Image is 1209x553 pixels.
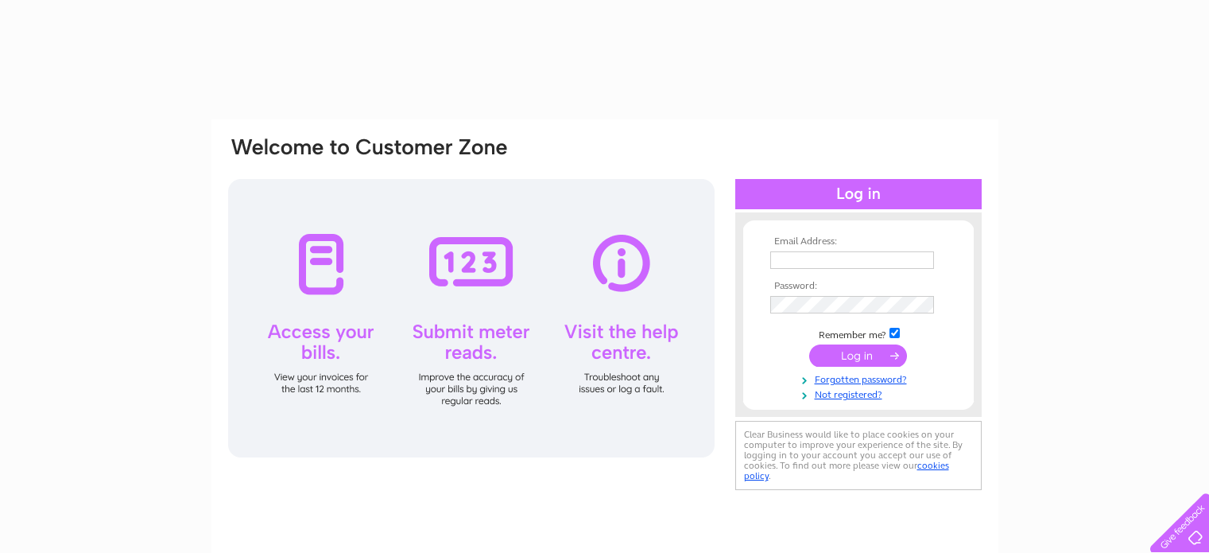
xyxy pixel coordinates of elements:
th: Password: [766,281,951,292]
th: Email Address: [766,236,951,247]
a: Not registered? [770,386,951,401]
a: cookies policy [744,460,949,481]
div: Clear Business would like to place cookies on your computer to improve your experience of the sit... [735,421,982,490]
td: Remember me? [766,325,951,341]
a: Forgotten password? [770,371,951,386]
input: Submit [809,345,907,367]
